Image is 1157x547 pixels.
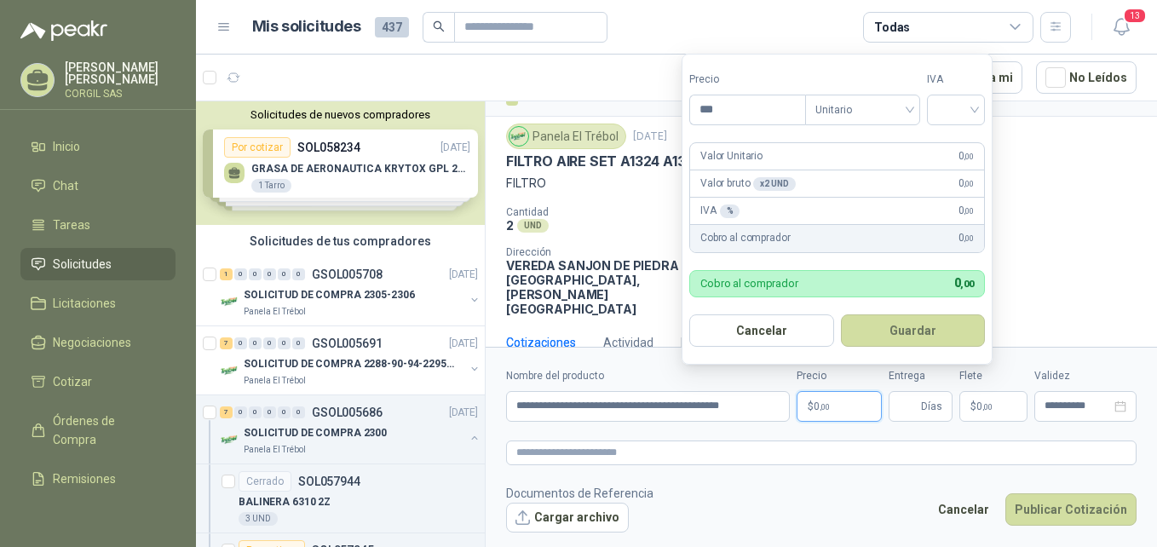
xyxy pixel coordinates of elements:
a: 7 0 0 0 0 0 GSOL005691[DATE] Company LogoSOLICITUD DE COMPRA 2288-90-94-2295-96-2301-02-04Panela ... [220,333,481,388]
img: Company Logo [509,127,528,146]
p: Cantidad [506,206,727,218]
span: Licitaciones [53,294,116,313]
p: SOL057944 [298,475,360,487]
button: No Leídos [1036,61,1137,94]
div: 0 [292,337,305,349]
button: 13 [1106,12,1137,43]
div: Cotizaciones [506,333,576,352]
a: Solicitudes [20,248,176,280]
div: 0 [249,406,262,418]
p: $0,00 [797,391,882,422]
h1: Mis solicitudes [252,14,361,39]
div: 0 [263,268,276,280]
div: 0 [234,268,247,280]
a: Cotizar [20,366,176,398]
a: Remisiones [20,463,176,495]
p: [DATE] [449,267,478,283]
div: 0 [292,406,305,418]
span: ,00 [964,206,974,216]
button: Solicitudes de nuevos compradores [203,108,478,121]
span: Tareas [53,216,90,234]
span: 0 [976,401,993,412]
p: Valor bruto [700,176,796,192]
p: SOLICITUD DE COMPRA 2305-2306 [244,287,415,303]
div: Actividad [603,333,653,352]
div: 1 [220,268,233,280]
p: Cobro al comprador [700,230,790,246]
a: 1 0 0 0 0 0 GSOL005708[DATE] Company LogoSOLICITUD DE COMPRA 2305-2306Panela El Trébol [220,264,481,319]
div: Panela El Trébol [506,124,626,149]
div: 0 [278,337,291,349]
p: FILTRO AIRE SET A1324 A1326 HINO 500 FC4J 2004 FC [506,153,867,170]
a: Configuración [20,502,176,534]
a: Chat [20,170,176,202]
p: SOLICITUD DE COMPRA 2300 [244,425,387,441]
span: Órdenes de Compra [53,412,159,449]
label: IVA [927,72,985,88]
a: CerradoSOL057944BALINERA 6310 2Z3 UND [196,464,485,533]
p: FILTRO [506,174,1137,193]
span: Remisiones [53,469,116,488]
span: 13 [1123,8,1147,24]
label: Flete [959,368,1027,384]
span: 0 [958,203,974,219]
p: Valor Unitario [700,148,763,164]
p: 2 [506,218,514,233]
p: BALINERA 6310 2Z [239,494,331,510]
span: Cotizar [53,372,92,391]
div: 0 [234,406,247,418]
button: Guardar [841,314,986,347]
span: 437 [375,17,409,37]
div: 0 [292,268,305,280]
div: x 2 UND [753,177,795,191]
img: Company Logo [220,291,240,312]
label: Precio [689,72,805,88]
a: Negociaciones [20,326,176,359]
p: Panela El Trébol [244,374,306,388]
div: Solicitudes de tus compradores [196,225,485,257]
p: CORGIL SAS [65,89,176,99]
span: ,00 [960,279,974,290]
label: Precio [797,368,882,384]
p: GSOL005708 [312,268,383,280]
div: Solicitudes de nuevos compradoresPor cotizarSOL058234[DATE] GRASA DE AERONAUTICA KRYTOX GPL 207 (... [196,101,485,225]
p: Panela El Trébol [244,443,306,457]
span: 0 [814,401,830,412]
a: Órdenes de Compra [20,405,176,456]
div: 0 [234,337,247,349]
div: 7 [220,406,233,418]
a: Inicio [20,130,176,163]
span: Negociaciones [53,333,131,352]
a: Tareas [20,209,176,241]
p: $ 0,00 [959,391,1027,422]
p: VEREDA SANJON DE PIEDRA [GEOGRAPHIC_DATA] , [PERSON_NAME][GEOGRAPHIC_DATA] [506,258,691,316]
span: ,00 [982,402,993,412]
div: 0 [278,268,291,280]
span: search [433,20,445,32]
p: [PERSON_NAME] [PERSON_NAME] [65,61,176,85]
div: 0 [249,337,262,349]
p: SOLICITUD DE COMPRA 2288-90-94-2295-96-2301-02-04 [244,356,456,372]
p: IVA [700,203,740,219]
img: Company Logo [220,429,240,450]
div: 0 [263,337,276,349]
button: Publicar Cotización [1005,493,1137,526]
label: Entrega [889,368,953,384]
div: 0 [249,268,262,280]
div: 7 [220,337,233,349]
span: 0 [958,176,974,192]
span: Solicitudes [53,255,112,273]
a: 7 0 0 0 0 0 GSOL005686[DATE] Company LogoSOLICITUD DE COMPRA 2300Panela El Trébol [220,402,481,457]
img: Company Logo [220,360,240,381]
label: Nombre del producto [506,368,790,384]
span: Inicio [53,137,80,156]
div: 3 UND [239,512,278,526]
span: 0 [954,276,974,290]
p: [DATE] [633,129,667,145]
p: GSOL005691 [312,337,383,349]
label: Validez [1034,368,1137,384]
span: ,00 [964,152,974,161]
div: % [720,204,740,218]
a: Licitaciones [20,287,176,320]
div: Cerrado [239,471,291,492]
